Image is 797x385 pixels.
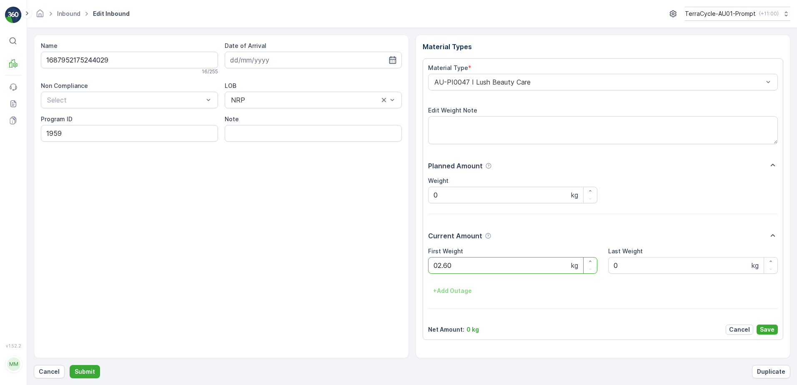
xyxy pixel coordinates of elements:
[757,325,778,335] button: Save
[571,190,578,200] p: kg
[428,231,482,241] p: Current Amount
[47,164,67,171] span: 0.12 kg
[57,10,80,17] a: Inbound
[729,325,750,334] p: Cancel
[466,325,479,334] p: 0 kg
[433,287,472,295] p: + Add Outage
[726,325,753,335] button: Cancel
[759,10,779,17] p: ( +11:00 )
[7,178,51,185] span: Material Type :
[7,192,46,199] span: Net Amount :
[47,205,59,212] span: 0 kg
[7,205,47,212] span: Last Weight :
[752,365,790,378] button: Duplicate
[34,365,65,378] button: Cancel
[91,10,131,18] span: Edit Inbound
[5,350,22,378] button: MM
[685,10,756,18] p: TerraCycle-AU01-Prompt
[47,95,203,105] p: Select
[428,247,463,255] label: First Weight
[685,7,790,21] button: TerraCycle-AU01-Prompt(+11:00)
[757,367,785,376] p: Duplicate
[225,42,266,49] label: Date of Arrival
[760,325,774,334] p: Save
[485,162,492,169] div: Help Tooltip Icon
[571,260,578,270] p: kg
[428,64,468,71] label: Material Type
[7,164,47,171] span: First Weight :
[225,115,239,122] label: Note
[39,367,60,376] p: Cancel
[202,68,218,75] p: 16 / 255
[41,115,73,122] label: Program ID
[225,82,236,89] label: LOB
[46,192,66,199] span: 0.12 kg
[752,260,759,270] p: kg
[35,12,45,19] a: Homepage
[428,177,449,184] label: Weight
[485,232,491,239] div: Help Tooltip Icon
[44,150,64,157] span: [DATE]
[41,82,88,89] label: Non Compliance
[7,150,44,157] span: Arrive Date :
[308,7,488,17] p: 01993126509999989136LJ8501924001000650307D
[608,247,643,255] label: Last Weight
[225,52,402,68] input: dd/mm/yyyy
[428,325,464,334] p: Net Amount :
[428,284,477,297] button: +Add Outage
[428,161,483,171] p: Planned Amount
[428,107,477,114] label: Edit Weight Note
[51,178,123,185] span: AU-PI0017 I Rigid plastic
[5,343,22,348] span: v 1.52.2
[7,137,28,144] span: Name :
[7,357,20,371] div: MM
[423,42,784,52] p: Material Types
[41,42,58,49] label: Name
[75,367,95,376] p: Submit
[28,137,178,144] span: 01993126509999989136LJ8501924001000650307D
[5,7,22,23] img: logo
[70,365,100,378] button: Submit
